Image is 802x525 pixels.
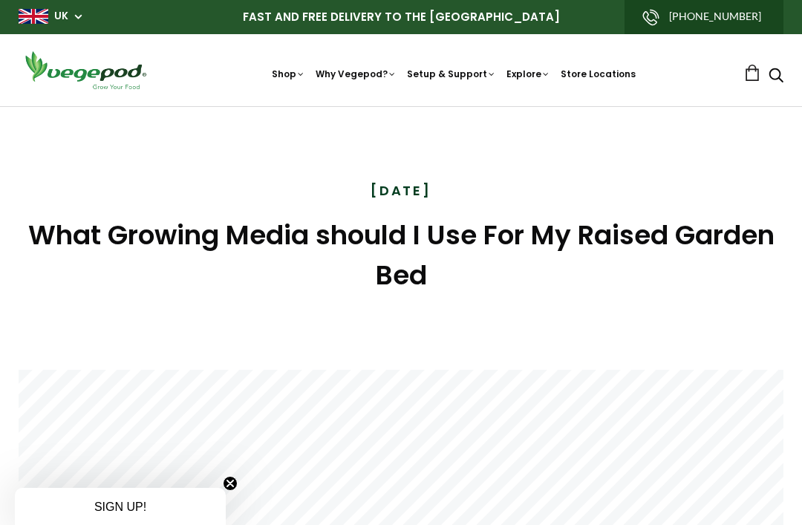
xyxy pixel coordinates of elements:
img: gb_large.png [19,9,48,24]
img: Vegepod [19,49,152,91]
time: [DATE] [371,180,431,200]
button: Close teaser [223,476,238,491]
a: Explore [506,68,550,80]
a: UK [54,9,68,24]
h1: What Growing Media should I Use For My Raised Garden Bed [19,215,783,296]
a: Setup & Support [407,68,496,80]
a: Shop [272,68,305,80]
span: SIGN UP! [94,500,146,513]
a: Store Locations [561,68,636,80]
div: SIGN UP!Close teaser [15,488,226,525]
a: Why Vegepod? [316,68,397,80]
a: Search [769,69,783,85]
